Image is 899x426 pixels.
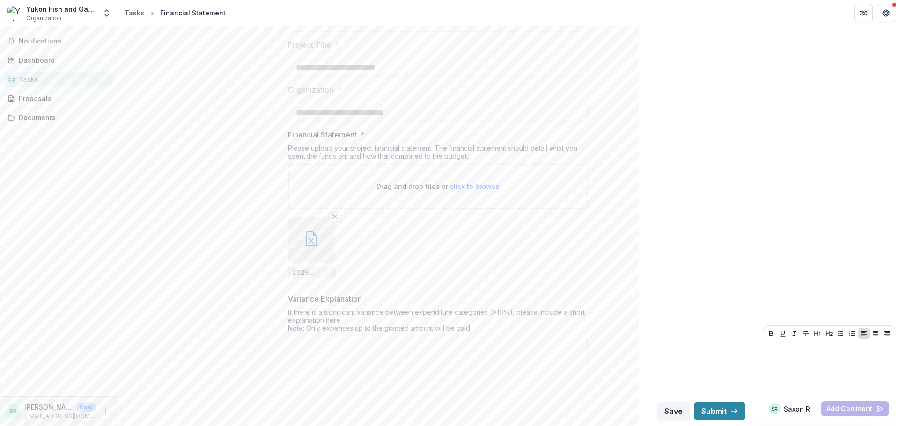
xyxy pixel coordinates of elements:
[4,91,113,106] a: Proposals
[288,39,331,51] p: Project Title
[288,129,357,140] p: Financial Statement
[800,328,811,339] button: Strike
[19,37,109,45] span: Notifications
[4,72,113,87] a: Tasks
[694,402,745,420] button: Submit
[858,328,870,339] button: Align Left
[100,4,113,22] button: Open entity switcher
[24,412,96,420] p: [EMAIL_ADDRESS][DOMAIN_NAME]
[4,34,113,49] button: Notifications
[288,144,588,164] div: Please upload your project financial statement. The financial statement should detail what you sp...
[376,181,500,191] p: Drag and drop files or
[772,407,777,412] div: Saxon Ritchie
[77,403,96,412] p: User
[288,84,333,95] p: Organization
[19,94,105,103] div: Proposals
[847,328,858,339] button: Ordered List
[121,6,148,20] a: Tasks
[821,401,889,416] button: Add Comment
[877,4,895,22] button: Get Help
[9,408,17,414] div: Saxon Ritchie
[812,328,823,339] button: Heading 1
[657,402,690,420] button: Save
[450,182,500,190] span: click to browse
[19,113,105,123] div: Documents
[854,4,873,22] button: Partners
[26,4,96,14] div: Yukon Fish and Game Association
[329,211,340,222] button: Remove File
[4,52,113,68] a: Dashboard
[125,8,144,18] div: Tasks
[24,402,73,412] p: [PERSON_NAME]
[288,293,362,304] p: Variance Explanation
[19,55,105,65] div: Dashboard
[100,406,111,417] button: More
[121,6,229,20] nav: breadcrumb
[777,328,788,339] button: Underline
[160,8,226,18] div: Financial Statement
[4,110,113,125] a: Documents
[292,269,331,277] span: 2025 Budget proposal final numbers.xlsx
[788,328,800,339] button: Italicize
[766,328,777,339] button: Bold
[288,308,588,336] div: If there is a significant variance between expenditure categories (>10%), please include a short ...
[26,14,61,22] span: Organization
[881,328,892,339] button: Align Right
[870,328,881,339] button: Align Center
[288,217,335,278] div: Remove File2025 Budget proposal final numbers.xlsx
[7,6,22,21] img: Yukon Fish and Game Association
[784,404,810,414] p: Saxon R
[824,328,835,339] button: Heading 2
[19,74,105,84] div: Tasks
[835,328,846,339] button: Bullet List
